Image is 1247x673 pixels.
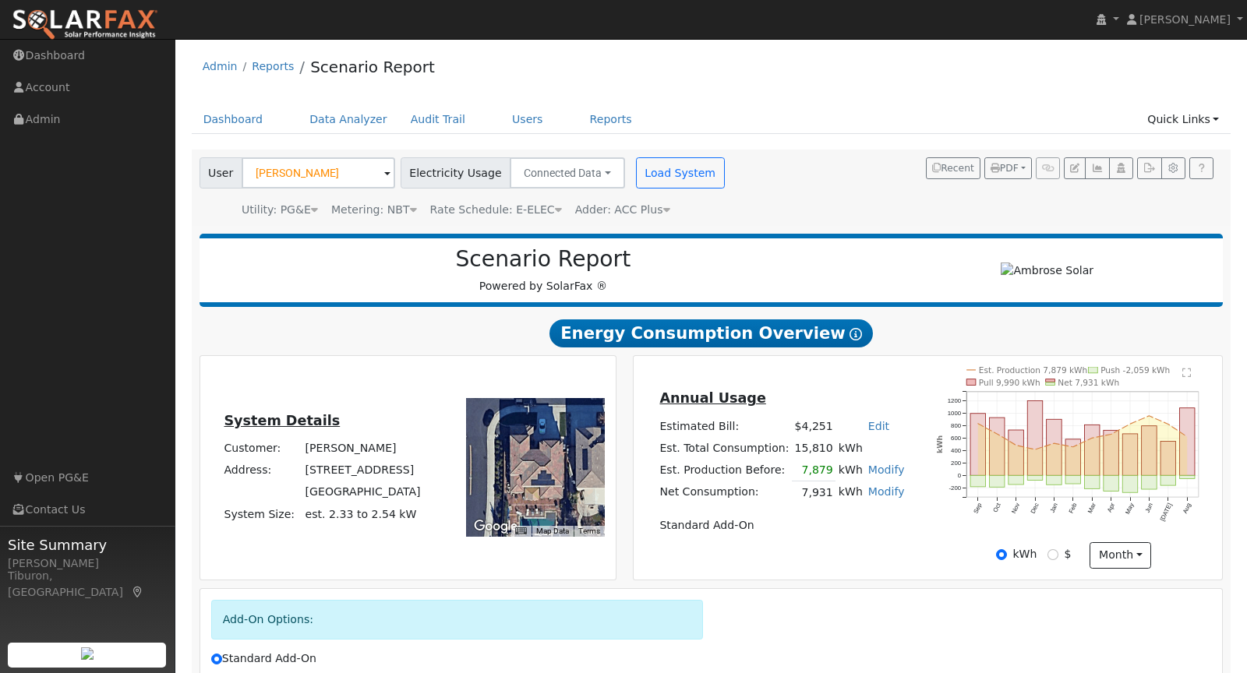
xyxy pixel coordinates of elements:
[926,157,980,179] button: Recent
[1001,263,1093,279] img: Ambrose Solar
[8,534,167,555] span: Site Summary
[211,650,316,667] label: Standard Add-On
[1111,433,1113,435] circle: onclick=""
[1090,542,1151,569] button: month
[970,414,986,476] rect: onclick=""
[1009,476,1024,485] rect: onclick=""
[1072,446,1075,448] circle: onclick=""
[306,508,417,520] span: est. 2.33 to 2.54 kW
[996,433,998,435] circle: onclick=""
[1101,365,1171,375] text: Push -2,059 kWh
[1087,502,1098,514] text: Mar
[401,157,510,189] span: Electricity Usage
[192,105,275,134] a: Dashboard
[1142,426,1157,476] rect: onclick=""
[12,9,158,41] img: SolarFax
[657,415,792,437] td: Estimated Bill:
[792,481,835,504] td: 7,931
[1053,442,1055,445] circle: onclick=""
[657,515,907,537] td: Standard Add-On
[211,600,703,640] div: Add-On Options:
[1009,430,1024,475] rect: onclick=""
[1047,476,1062,485] rect: onclick=""
[970,476,986,488] rect: onclick=""
[1182,502,1193,515] text: Aug
[1161,476,1177,486] rect: onclick=""
[636,157,725,189] button: Load System
[211,654,222,664] input: Standard Add-On
[8,555,167,572] div: [PERSON_NAME]
[515,526,526,537] button: Keyboard shortcuts
[1107,502,1117,513] text: Apr
[1015,444,1017,446] circle: onclick=""
[549,319,872,347] span: Energy Consumption Overview
[657,437,792,459] td: Est. Total Consumption:
[252,60,294,72] a: Reports
[992,502,1003,514] text: Oct
[1065,546,1072,562] label: $
[215,246,871,273] h2: Scenario Report
[1139,13,1231,26] span: [PERSON_NAME]
[951,447,962,454] text: 400
[470,516,521,537] img: Google
[298,105,399,134] a: Data Analyzer
[575,202,670,218] div: Adder: ACC Plus
[578,527,600,535] a: Terms (opens in new tab)
[1168,423,1170,425] circle: onclick=""
[868,463,905,476] a: Modify
[302,503,423,525] td: System Size
[1125,502,1136,516] text: May
[200,157,242,189] span: User
[935,435,944,453] text: kWh
[1049,502,1059,514] text: Jan
[1085,157,1109,179] button: Multi-Series Graph
[500,105,555,134] a: Users
[224,413,340,428] u: System Details
[203,60,238,72] a: Admin
[310,58,435,76] a: Scenario Report
[979,365,1088,375] text: Est. Production 7,879 kWh
[792,415,835,437] td: $4,251
[1129,423,1132,425] circle: onclick=""
[1058,378,1120,387] text: Net 7,931 kWh
[1109,157,1133,179] button: Login As
[1189,157,1213,179] a: Help Link
[1068,502,1079,515] text: Feb
[1047,419,1062,475] rect: onclick=""
[302,481,423,503] td: [GEOGRAPHIC_DATA]
[1066,476,1082,484] rect: onclick=""
[948,410,962,417] text: 1000
[984,157,1032,179] button: PDF
[868,420,889,432] a: Edit
[979,378,1040,387] text: Pull 9,990 kWh
[850,328,862,340] i: Show Help
[536,526,569,537] button: Map Data
[977,422,980,425] circle: onclick=""
[1137,157,1161,179] button: Export Interval Data
[1064,157,1086,179] button: Edit User
[1144,502,1154,514] text: Jun
[1160,502,1175,523] text: [DATE]
[8,568,167,601] div: Tiburon, [GEOGRAPHIC_DATA]
[1028,401,1044,476] rect: onclick=""
[990,476,1005,488] rect: onclick=""
[578,105,644,134] a: Reports
[990,418,1005,475] rect: onclick=""
[948,397,962,404] text: 1200
[1149,414,1151,417] circle: onclick=""
[1104,476,1119,492] rect: onclick=""
[1085,476,1100,489] rect: onclick=""
[991,163,1019,174] span: PDF
[1091,437,1093,439] circle: onclick=""
[221,503,302,525] td: System Size:
[1011,502,1022,515] text: Nov
[399,105,477,134] a: Audit Trail
[242,157,395,189] input: Select a User
[657,459,792,481] td: Est. Production Before:
[81,647,94,660] img: retrieve
[1186,435,1189,438] circle: onclick=""
[1161,157,1185,179] button: Settings
[430,203,562,216] span: Alias: HE1N
[1047,549,1058,560] input: $
[1136,105,1231,134] a: Quick Links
